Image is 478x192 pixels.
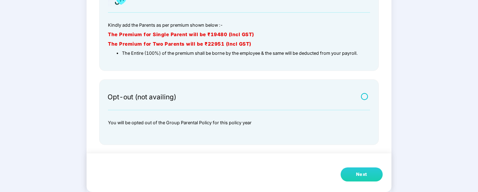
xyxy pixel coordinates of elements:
strong: The Premium for Two Parents will be ₹22951 (Incl GST) [108,41,251,47]
span: The Entire (100%) of the premium shall be borne by the employee & the same will be deducted from ... [122,51,357,56]
div: Opt-out (not availing) [108,94,176,101]
button: Next [341,167,383,181]
span: Kindly add the Parents as per premium shown below :- [108,22,223,28]
strong: The Premium for Single Parent will be ₹19480 (Incl GST) [108,32,254,37]
div: Next [356,171,367,178]
span: You will be opted out of the Group Parental Policy for this policy year [108,120,252,125]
